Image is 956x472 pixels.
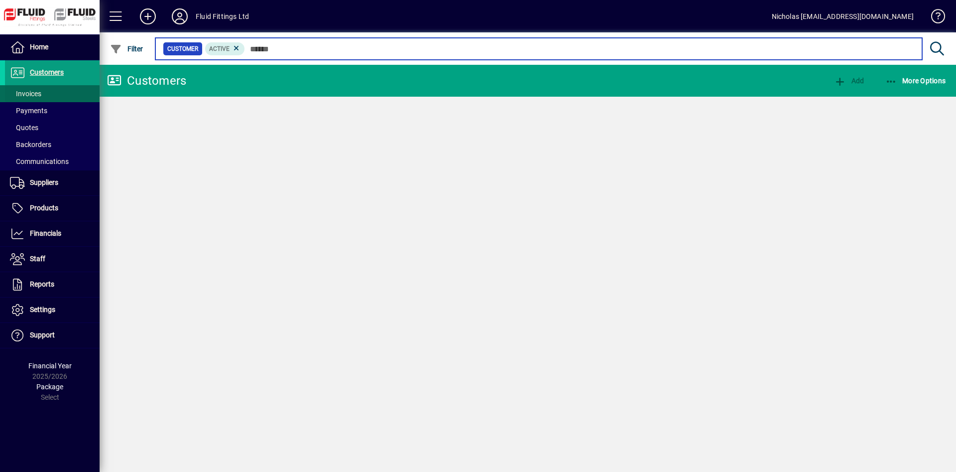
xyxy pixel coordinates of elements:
[883,72,949,90] button: More Options
[5,35,100,60] a: Home
[5,247,100,272] a: Staff
[5,272,100,297] a: Reports
[30,306,55,314] span: Settings
[30,255,45,263] span: Staff
[772,8,914,24] div: Nicholas [EMAIL_ADDRESS][DOMAIN_NAME]
[5,153,100,170] a: Communications
[10,141,51,149] span: Backorders
[30,43,48,51] span: Home
[36,383,63,391] span: Package
[834,77,864,85] span: Add
[30,280,54,288] span: Reports
[10,107,47,115] span: Payments
[107,73,186,89] div: Customers
[5,102,100,119] a: Payments
[30,68,64,76] span: Customers
[5,221,100,246] a: Financials
[167,44,198,54] span: Customer
[30,229,61,237] span: Financials
[30,178,58,186] span: Suppliers
[205,42,245,55] mat-chip: Activation Status: Active
[5,136,100,153] a: Backorders
[196,8,249,24] div: Fluid Fittings Ltd
[5,196,100,221] a: Products
[924,2,944,34] a: Knowledge Base
[28,362,72,370] span: Financial Year
[10,157,69,165] span: Communications
[5,323,100,348] a: Support
[832,72,866,90] button: Add
[164,7,196,25] button: Profile
[110,45,143,53] span: Filter
[5,85,100,102] a: Invoices
[5,298,100,322] a: Settings
[108,40,146,58] button: Filter
[10,124,38,132] span: Quotes
[209,45,230,52] span: Active
[10,90,41,98] span: Invoices
[5,170,100,195] a: Suppliers
[30,331,55,339] span: Support
[885,77,946,85] span: More Options
[132,7,164,25] button: Add
[5,119,100,136] a: Quotes
[30,204,58,212] span: Products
